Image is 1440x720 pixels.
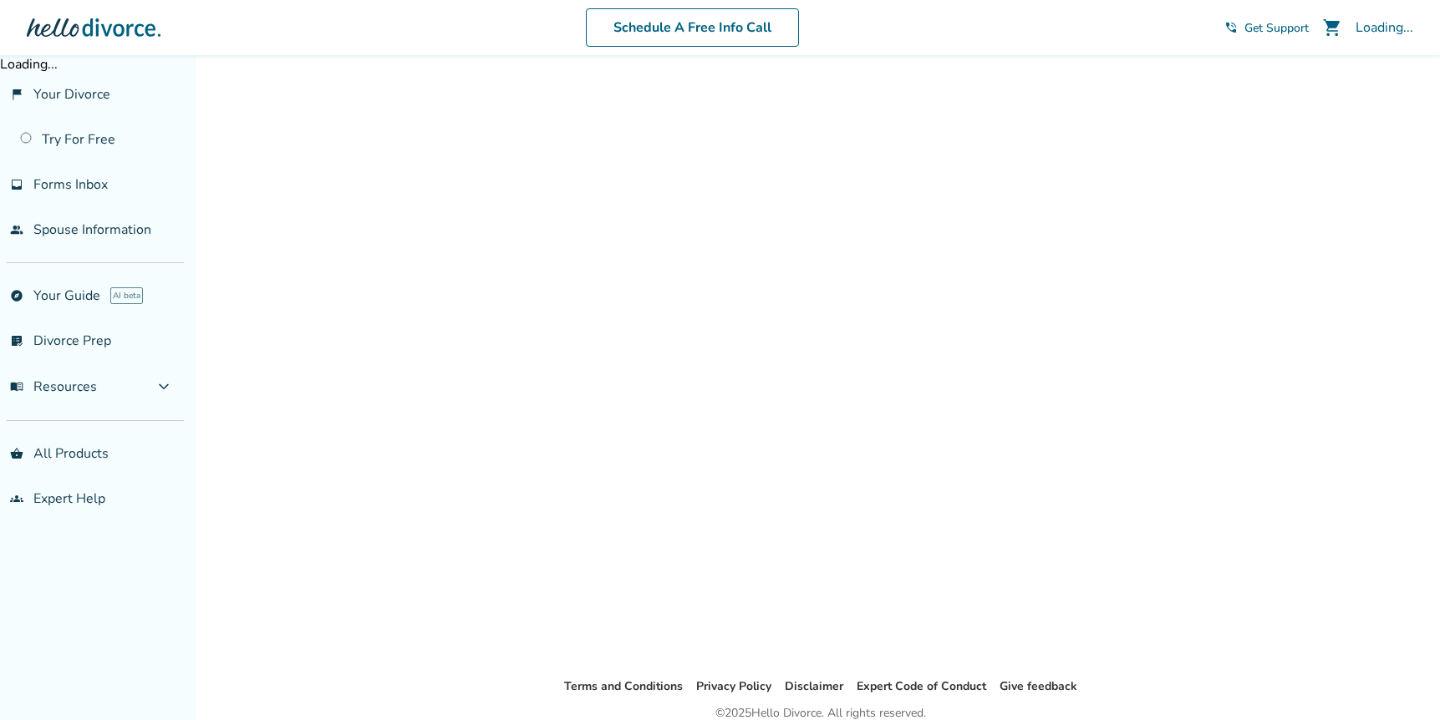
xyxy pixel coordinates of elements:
span: menu_book [10,380,23,393]
li: Disclaimer [785,677,843,697]
span: list_alt_check [10,334,23,347]
span: inbox [10,178,23,191]
a: Schedule A Free Info Call [586,8,799,47]
span: Get Support [1244,20,1309,36]
a: Expert Code of Conduct [857,678,986,694]
span: people [10,223,23,236]
span: expand_more [154,377,174,397]
span: explore [10,289,23,302]
span: phone_in_talk [1224,21,1238,34]
span: groups [10,492,23,505]
li: Give feedback [1000,677,1077,697]
span: Resources [10,378,97,396]
span: flag_2 [10,88,23,101]
span: shopping_cart [1322,18,1342,38]
a: phone_in_talkGet Support [1224,20,1309,36]
span: AI beta [110,287,143,304]
span: shopping_basket [10,447,23,460]
a: Terms and Conditions [564,678,683,694]
div: Loading... [1356,18,1413,37]
a: Privacy Policy [696,678,771,694]
span: Forms Inbox [33,175,108,194]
